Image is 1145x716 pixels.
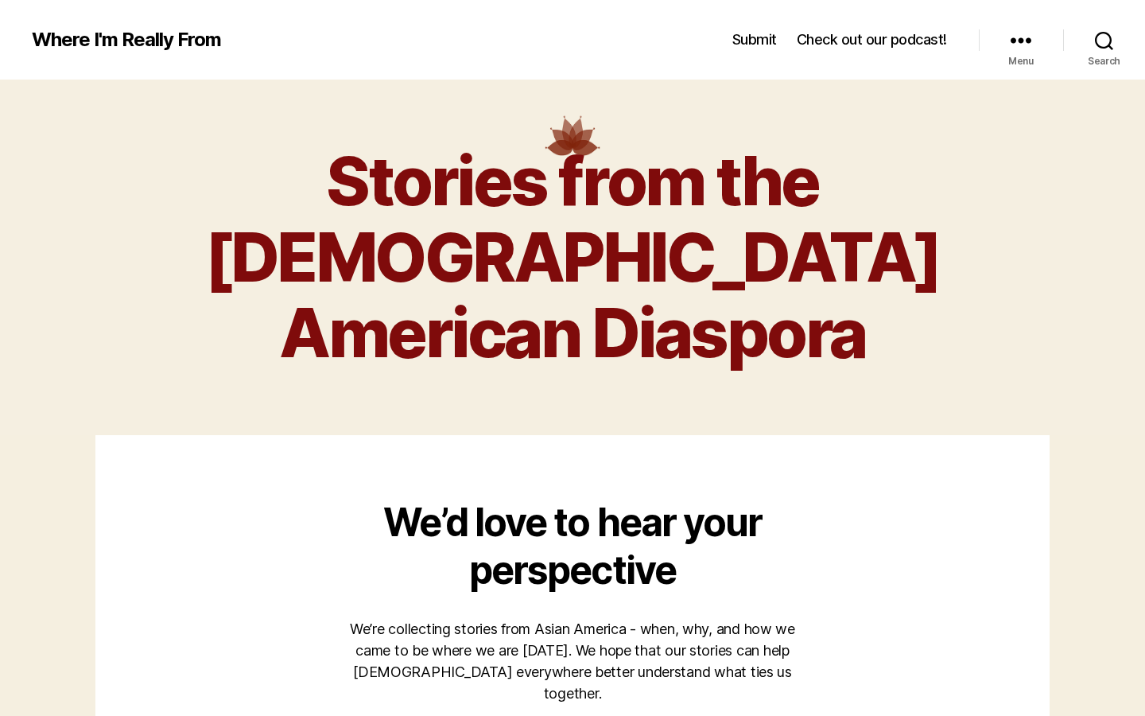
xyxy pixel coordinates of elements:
[175,143,970,372] h1: Stories from the [DEMOGRAPHIC_DATA] American Diaspora
[1063,55,1145,67] span: Search
[732,31,947,49] nav: Horizontal
[32,30,221,49] a: Where I'm Really From
[732,31,777,49] a: Submit
[342,499,803,594] h2: We’d love to hear your perspective
[979,55,1063,67] span: Menu
[979,22,1063,57] button: Menu
[1063,22,1145,57] button: Search
[797,31,947,49] a: Check out our podcast!
[342,618,803,704] p: We’re collecting stories from Asian America - when, why, and how we came to be where we are [DATE...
